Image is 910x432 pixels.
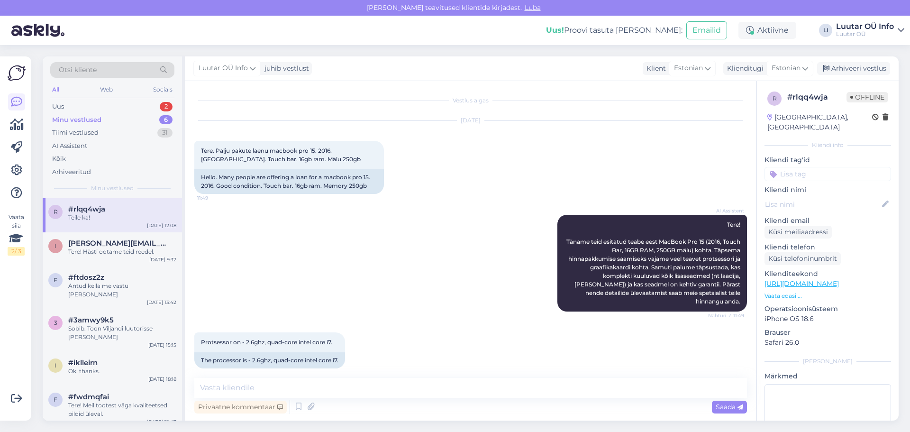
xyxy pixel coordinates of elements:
p: Kliendi telefon [764,242,891,252]
p: Vaata edasi ... [764,292,891,300]
div: Luutar OÜ [836,30,894,38]
div: Küsi meiliaadressi [764,226,832,239]
div: All [50,83,61,96]
div: Sobib. Toon Viljandi luutorisse [PERSON_NAME] [68,324,176,341]
p: Kliendi email [764,216,891,226]
p: iPhone OS 18.6 [764,314,891,324]
a: Luutar OÜ InfoLuutar OÜ [836,23,904,38]
div: Klient [643,64,666,74]
div: Tere! Meil tootest väga kvaliteetsed pildid üleval. [68,401,176,418]
span: Tere. Palju pakute laenu macbook pro 15. 2016. [GEOGRAPHIC_DATA]. Touch bar. 16gb ram. Mälu 250gb [201,147,361,163]
p: Operatsioonisüsteem [764,304,891,314]
span: #ftdosz2z [68,273,104,282]
div: 31 [157,128,173,138]
div: [GEOGRAPHIC_DATA], [GEOGRAPHIC_DATA] [767,112,872,132]
div: Hello. Many people are offering a loan for a macbook pro 15. 2016. Good condition. Touch bar. 16g... [194,169,384,194]
div: Kliendi info [764,141,891,149]
p: Safari 26.0 [764,338,891,348]
div: Küsi telefoninumbrit [764,252,841,265]
p: Kliendi tag'id [764,155,891,165]
span: I [55,242,56,249]
div: 2 [160,102,173,111]
a: [URL][DOMAIN_NAME] [764,279,839,288]
div: Tiimi vestlused [52,128,99,138]
div: 2 / 3 [8,247,25,256]
span: Luutar OÜ Info [199,63,248,74]
button: Emailid [686,21,727,39]
div: Antud kella me vastu [PERSON_NAME] [68,282,176,299]
div: Minu vestlused [52,115,101,125]
div: Tere! Hästi ootame teid reedel. [68,248,176,256]
div: Arhiveeritud [52,167,91,177]
div: Vestlus algas [194,96,747,105]
div: Socials [151,83,174,96]
img: Askly Logo [8,64,26,82]
input: Lisa nimi [765,199,880,210]
div: The processor is - 2.6ghz, quad-core intel core i7. [194,352,345,368]
span: Offline [846,92,888,102]
div: Vaata siia [8,213,25,256]
span: Estonian [772,63,801,74]
span: Luba [522,3,544,12]
span: r [773,95,777,102]
div: LI [819,24,832,37]
span: Otsi kliente [59,65,97,75]
span: Nähtud ✓ 11:49 [708,312,744,319]
div: Proovi tasuta [PERSON_NAME]: [546,25,682,36]
div: juhib vestlust [261,64,309,74]
p: Brauser [764,328,891,338]
input: Lisa tag [764,167,891,181]
div: AI Assistent [52,141,87,151]
div: # rlqq4wja [787,92,846,103]
div: Aktiivne [738,22,796,39]
span: Estonian [674,63,703,74]
b: Uus! [546,26,564,35]
span: 11:50 [197,369,233,376]
div: Uus [52,102,64,111]
div: Klienditugi [723,64,764,74]
div: Web [98,83,115,96]
div: [DATE] 12:08 [147,222,176,229]
span: Irja.kuuts@mail.ee [68,239,167,248]
div: 6 [159,115,173,125]
span: #fwdmqfai [68,393,109,401]
div: [DATE] 15:15 [148,341,176,349]
p: Klienditeekond [764,269,891,279]
span: r [54,208,58,215]
div: [DATE] 9:32 [149,256,176,263]
div: [DATE] 13:42 [147,299,176,306]
div: [DATE] [194,116,747,125]
span: f [54,276,57,284]
span: 11:49 [197,194,233,202]
span: Minu vestlused [91,184,134,193]
span: #3amwy9k5 [68,316,114,324]
div: [DATE] 12:47 [147,418,176,425]
div: Privaatne kommentaar [194,401,287,414]
span: f [54,396,57,403]
div: Ok, thanks. [68,367,176,376]
span: Saada [716,403,743,411]
div: Teile ka! [68,213,176,222]
p: Märkmed [764,371,891,381]
span: Protsessor on - 2.6ghz, quad-core intel core i7. [201,339,332,346]
div: Luutar OÜ Info [836,23,894,30]
div: [DATE] 18:18 [148,376,176,383]
div: Kõik [52,154,66,164]
p: Kliendi nimi [764,185,891,195]
div: Arhiveeri vestlus [817,62,890,75]
span: i [55,362,56,369]
div: [PERSON_NAME] [764,357,891,366]
span: #rlqq4wja [68,205,105,213]
span: 3 [54,319,57,326]
span: AI Assistent [709,207,744,214]
span: #iklleirn [68,358,98,367]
